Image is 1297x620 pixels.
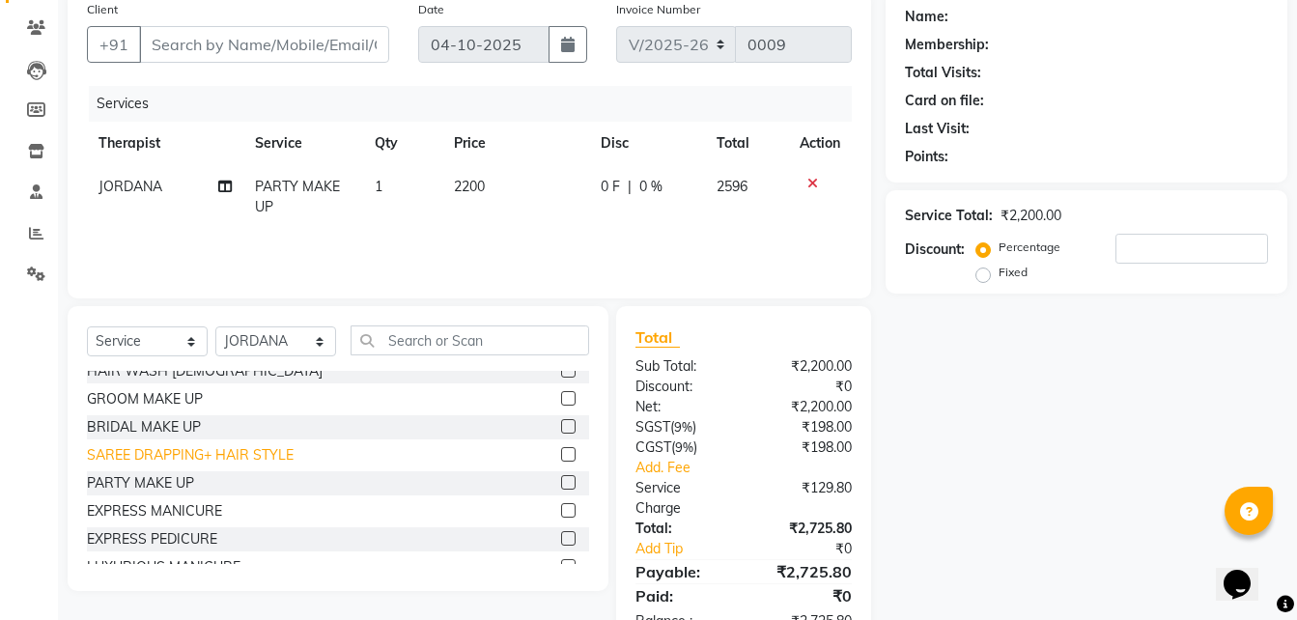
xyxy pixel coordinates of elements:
[87,473,194,493] div: PARTY MAKE UP
[905,119,970,139] div: Last Visit:
[999,239,1060,256] label: Percentage
[87,501,222,521] div: EXPRESS MANICURE
[744,478,866,519] div: ₹129.80
[621,539,764,559] a: Add Tip
[905,147,948,167] div: Points:
[87,557,240,578] div: LUXURIOUS MANICURE
[139,26,389,63] input: Search by Name/Mobile/Email/Code
[87,445,294,465] div: SAREE DRAPPING+ HAIR STYLE
[905,7,948,27] div: Name:
[621,377,744,397] div: Discount:
[764,539,866,559] div: ₹0
[905,91,984,111] div: Card on file:
[351,325,589,355] input: Search or Scan
[744,519,866,539] div: ₹2,725.80
[442,122,588,165] th: Price
[589,122,706,165] th: Disc
[87,389,203,409] div: GROOM MAKE UP
[744,560,866,583] div: ₹2,725.80
[744,397,866,417] div: ₹2,200.00
[621,458,866,478] a: Add. Fee
[905,35,989,55] div: Membership:
[674,419,692,435] span: 9%
[905,206,993,226] div: Service Total:
[628,177,632,197] span: |
[905,63,981,83] div: Total Visits:
[717,178,747,195] span: 2596
[99,178,162,195] span: JORDANA
[639,177,663,197] span: 0 %
[621,356,744,377] div: Sub Total:
[621,519,744,539] div: Total:
[87,417,201,437] div: BRIDAL MAKE UP
[621,584,744,607] div: Paid:
[87,122,243,165] th: Therapist
[87,1,118,18] label: Client
[999,264,1028,281] label: Fixed
[601,177,620,197] span: 0 F
[744,584,866,607] div: ₹0
[744,356,866,377] div: ₹2,200.00
[621,397,744,417] div: Net:
[255,178,340,215] span: PARTY MAKE UP
[744,377,866,397] div: ₹0
[87,529,217,550] div: EXPRESS PEDICURE
[87,26,141,63] button: +91
[675,439,693,455] span: 9%
[621,417,744,437] div: ( )
[705,122,788,165] th: Total
[89,86,866,122] div: Services
[621,478,744,519] div: Service Charge
[454,178,485,195] span: 2200
[905,240,965,260] div: Discount:
[87,361,323,381] div: HAIR WASH [DEMOGRAPHIC_DATA]
[616,1,700,18] label: Invoice Number
[375,178,382,195] span: 1
[1216,543,1278,601] iframe: chat widget
[418,1,444,18] label: Date
[1001,206,1061,226] div: ₹2,200.00
[621,437,744,458] div: ( )
[363,122,442,165] th: Qty
[243,122,363,165] th: Service
[744,417,866,437] div: ₹198.00
[635,327,680,348] span: Total
[621,560,744,583] div: Payable:
[788,122,852,165] th: Action
[744,437,866,458] div: ₹198.00
[635,438,671,456] span: CGST
[635,418,670,436] span: SGST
